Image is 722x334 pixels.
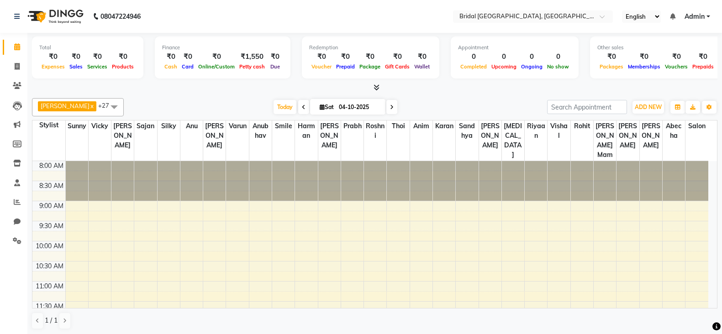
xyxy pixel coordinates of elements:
span: ADD NEW [635,104,662,110]
img: logo [23,4,86,29]
div: ₹0 [267,52,283,62]
span: Sunny [66,120,88,132]
div: ₹0 [663,52,690,62]
span: +27 [98,102,116,109]
div: ₹0 [179,52,196,62]
span: salon [685,120,708,132]
div: Total [39,44,136,52]
span: No show [545,63,571,70]
span: Upcoming [489,63,519,70]
span: Smile [272,120,295,132]
span: Ongoing [519,63,545,70]
span: [PERSON_NAME] [203,120,226,151]
span: Services [85,63,110,70]
div: ₹0 [690,52,716,62]
div: Finance [162,44,283,52]
div: 0 [458,52,489,62]
span: Petty cash [237,63,267,70]
span: Online/Custom [196,63,237,70]
span: [PERSON_NAME] [640,120,662,151]
span: Today [274,100,296,114]
span: Cash [162,63,179,70]
div: ₹1,550 [237,52,267,62]
span: Completed [458,63,489,70]
span: Packages [597,63,626,70]
span: Anim [410,120,432,132]
div: 10:30 AM [34,261,65,271]
div: Redemption [309,44,432,52]
span: Products [110,63,136,70]
div: 0 [489,52,519,62]
span: Riyaan [525,120,547,141]
b: 08047224946 [100,4,141,29]
span: Card [179,63,196,70]
span: Anubhav [249,120,272,141]
div: 9:30 AM [37,221,65,231]
span: 1 / 1 [45,316,58,325]
span: Thoi [387,120,409,132]
span: Vishal [548,120,570,141]
input: 2025-10-04 [336,100,382,114]
div: 0 [519,52,545,62]
div: 11:30 AM [34,302,65,311]
a: x [90,102,94,110]
div: 11:00 AM [34,282,65,291]
span: [MEDICAL_DATA] [502,120,524,161]
span: Sajan [134,120,157,132]
span: [PERSON_NAME] [318,120,341,151]
span: Sandhya [456,120,478,141]
div: 8:30 AM [37,181,65,191]
div: 10:00 AM [34,241,65,251]
span: Admin [685,12,705,21]
span: Sales [67,63,85,70]
span: [PERSON_NAME] [617,120,639,151]
div: 8:00 AM [37,161,65,171]
div: Appointment [458,44,571,52]
span: Vouchers [663,63,690,70]
div: ₹0 [162,52,179,62]
span: Gift Cards [383,63,412,70]
span: Voucher [309,63,334,70]
span: [PERSON_NAME] [479,120,501,151]
div: ₹0 [357,52,383,62]
span: Abecha [663,120,685,141]
span: [PERSON_NAME] mam [594,120,616,161]
span: Prepaid [334,63,357,70]
span: Roshni [364,120,386,141]
span: [PERSON_NAME] [41,102,90,110]
span: Vicky [89,120,111,132]
span: Anu [180,120,203,132]
span: Rohit [571,120,593,132]
span: Sat [317,104,336,110]
div: ₹0 [39,52,67,62]
div: ₹0 [67,52,85,62]
span: Expenses [39,63,67,70]
div: Stylist [32,120,65,130]
div: ₹0 [412,52,432,62]
span: Varun [226,120,248,132]
span: Wallet [412,63,432,70]
div: ₹0 [597,52,626,62]
div: ₹0 [309,52,334,62]
input: Search Appointment [547,100,627,114]
div: ₹0 [334,52,357,62]
span: Karan [433,120,455,132]
div: 9:00 AM [37,201,65,211]
span: Prepaids [690,63,716,70]
span: Silky [158,120,180,132]
span: [PERSON_NAME] [111,120,134,151]
div: ₹0 [626,52,663,62]
span: Due [268,63,282,70]
span: Prabh [341,120,364,132]
span: Package [357,63,383,70]
div: 0 [545,52,571,62]
div: ₹0 [110,52,136,62]
div: ₹0 [85,52,110,62]
span: Harman [295,120,317,141]
span: Memberships [626,63,663,70]
button: ADD NEW [632,101,664,114]
div: ₹0 [196,52,237,62]
div: ₹0 [383,52,412,62]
